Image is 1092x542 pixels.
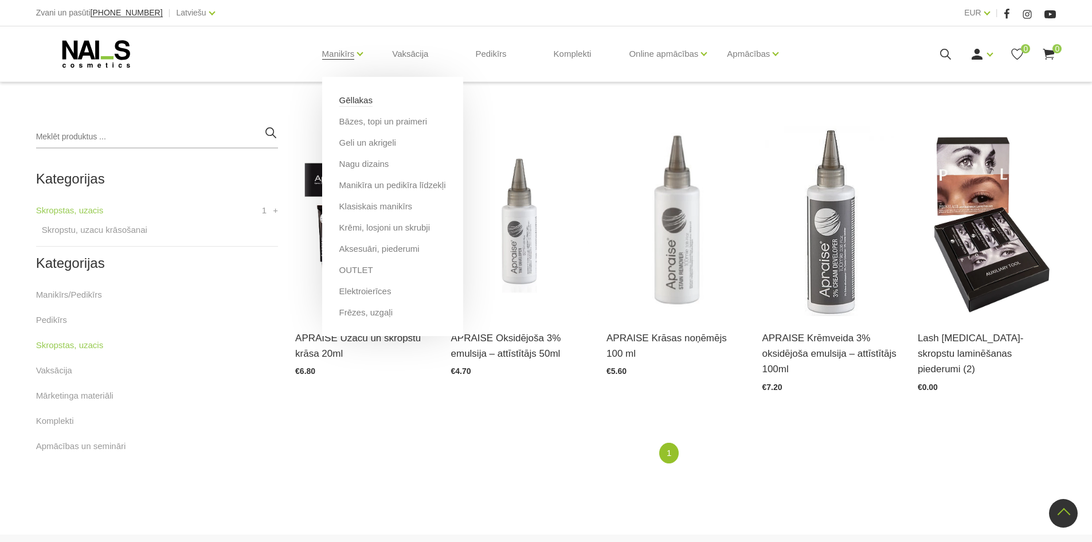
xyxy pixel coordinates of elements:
a: Vaksācija [383,26,437,81]
a: APRAISE Krāsas noņēmējs 100 ml [606,330,745,361]
a: Online apmācības [629,31,698,77]
span: | [169,6,171,20]
a: Elektroierīces [339,285,392,298]
a: Geli un akrigeli [339,137,396,149]
a: 1 [659,443,679,464]
a: APRAISE Oksidējoša 3% emulsija – attīstītājs 50ml [451,330,589,361]
a: Skropstas, uzacis [36,338,104,352]
a: Komplekti [36,414,74,428]
div: Zvani un pasūti [36,6,163,20]
a: Klasiskais manikīrs [339,200,413,213]
span: [PHONE_NUMBER] [91,8,163,17]
img: Krēmīgas tekstūras oksidants, satur 3% ūdeņraža pārskābi. Ražots: UK... [762,126,900,316]
a: Gēllakas [339,94,373,107]
nav: catalog-product-list [295,443,1056,464]
span: | [996,6,998,20]
a: 0 [1042,47,1056,61]
a: Lash [MEDICAL_DATA]- skropstu laminēšanas piederumi (2) [918,330,1056,377]
span: 1 [262,204,267,217]
a: Frēzes, uzgaļi [339,306,393,319]
a: 0 [1010,47,1024,61]
a: Skropstas, uzacis [36,204,104,217]
a: EUR [964,6,981,20]
img: Profesionāla krāsa uzacu un skropstu krāsošanai. Krāsas noturība līdz 8 nedēļām. Iepakojums pared... [295,126,433,316]
a: APRAISE Uzacu un skropstu krāsa 20ml [295,330,433,361]
a: OUTLET [339,264,373,276]
a: Manikīrs [322,31,355,77]
span: 0 [1052,44,1062,53]
a: Bāzes, topi un praimeri [339,115,427,128]
a: APRAISE Krēmveida 3% oksidējoša emulsija – attīstītājs 100ml [762,330,900,377]
a: Nagu dizains [339,158,389,170]
img: Oksidants - šķidras tekstūras, satur 3% ūdeņraža pārskābi.Ražots: UK... [451,126,589,316]
a: Skropstu, uzacu krāsošanai [42,223,147,237]
input: Meklēt produktus ... [36,126,278,149]
a: + [273,204,278,217]
a: Aksesuāri, piederumi [339,243,420,255]
a: Mārketinga materiāli [36,389,113,403]
span: 0 [1021,44,1030,53]
span: €4.70 [451,366,471,376]
a: Apmācības un semināri [36,439,126,453]
a: [PHONE_NUMBER] [91,9,163,17]
a: Manikīra un pedikīra līdzekļi [339,179,446,192]
a: Krēmi, losjoni un skrubji [339,221,430,234]
span: €7.20 [762,383,782,392]
span: €5.60 [606,366,627,376]
h2: Kategorijas [36,171,278,186]
a: Manikīrs/Pedikīrs [36,288,102,302]
img: Krāsas traipu noņemšanas līdzeklis no ādas. Ražots: UK... [606,126,745,316]
h2: Kategorijas [36,256,278,271]
a: Komplekti [545,26,601,81]
a: Vaksācija [36,364,72,377]
span: €6.80 [295,366,315,376]
img: Komplektā ietilpst:Liftinga losjons * 10,Nostiprinošs losjons * 10,Barojošs losjons * 10,Liftinga... [918,126,1056,316]
a: Latviešu [177,6,206,20]
span: €0.00 [918,383,938,392]
a: Apmācības [727,31,770,77]
a: Pedikīrs [36,313,67,327]
a: Pedikīrs [466,26,515,81]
